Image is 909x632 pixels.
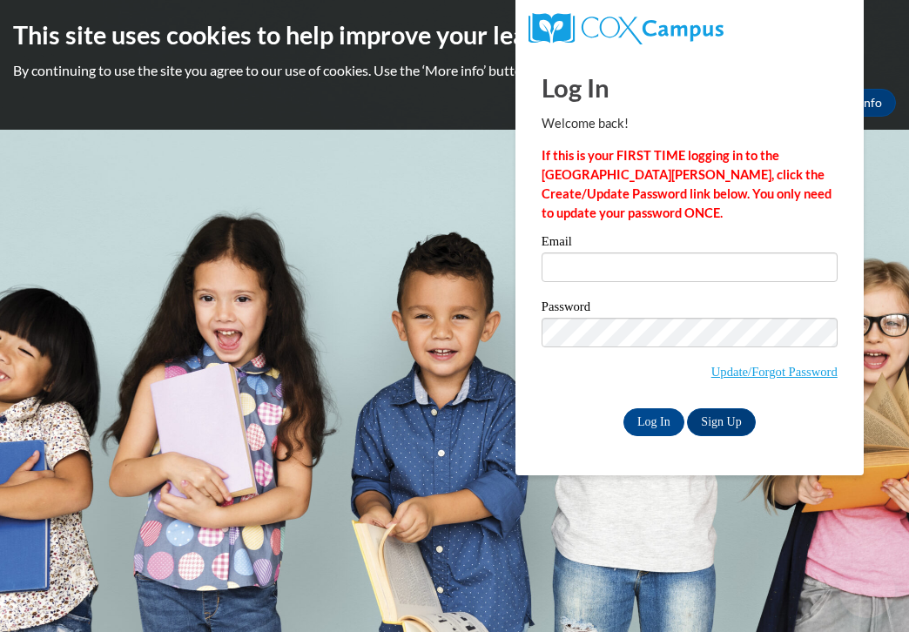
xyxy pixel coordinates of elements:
p: Welcome back! [542,114,838,133]
p: By continuing to use the site you agree to our use of cookies. Use the ‘More info’ button to read... [13,61,896,80]
h1: Log In [542,70,838,105]
input: Log In [623,408,684,436]
img: COX Campus [529,13,724,44]
strong: If this is your FIRST TIME logging in to the [GEOGRAPHIC_DATA][PERSON_NAME], click the Create/Upd... [542,148,832,220]
a: Update/Forgot Password [711,365,838,379]
a: Sign Up [687,408,755,436]
iframe: Button to launch messaging window [839,562,895,618]
label: Password [542,300,838,318]
label: Email [542,235,838,252]
h2: This site uses cookies to help improve your learning experience. [13,17,896,52]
